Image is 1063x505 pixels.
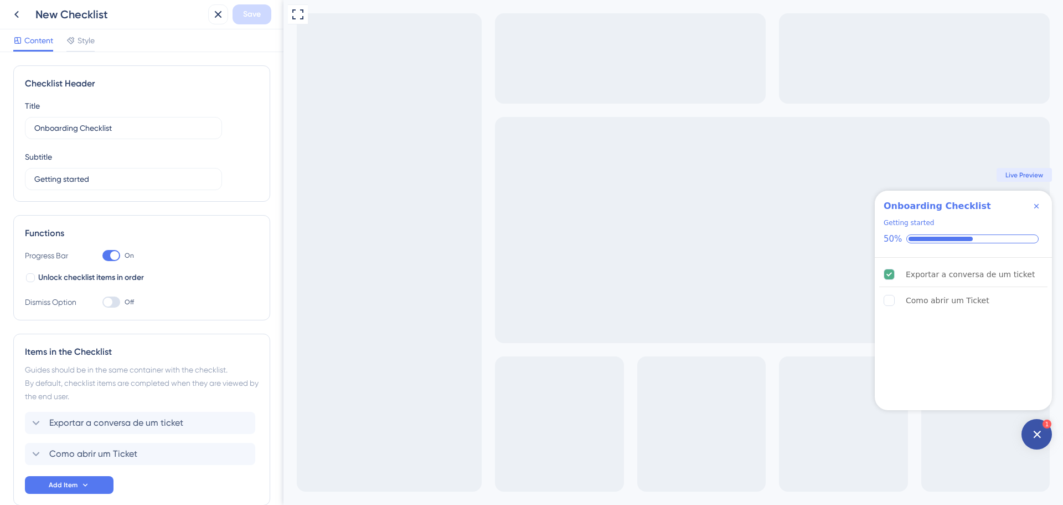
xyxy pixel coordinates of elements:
span: Exportar a conversa de um ticket [49,416,183,430]
div: 50% [600,234,618,244]
div: Como abrir um Ticket [622,294,706,307]
div: Close Checklist [746,200,760,213]
div: Checklist Container [591,191,768,410]
div: Getting started [600,217,651,228]
span: Como abrir um Ticket [49,447,137,461]
div: Functions [25,227,259,240]
button: Save [233,4,271,24]
div: Checklist progress: 50% [600,234,760,244]
input: Header 1 [34,122,213,134]
div: Exportar a conversa de um ticket is complete. [596,262,764,287]
span: Save [243,8,261,21]
span: Live Preview [722,171,760,180]
div: Dismiss Option [25,295,80,309]
div: Subtitle [25,150,52,164]
div: New Checklist [35,7,204,22]
span: Off [125,298,134,307]
div: Open Checklist, remaining modules: 1 [738,419,768,450]
span: On [125,251,134,260]
div: Checklist Header [25,77,259,90]
span: Add Item [49,481,78,489]
div: Items in the Checklist [25,345,259,359]
span: Unlock checklist items in order [38,271,144,284]
div: Guides should be in the same container with the checklist. By default, checklist items are comple... [25,363,259,403]
div: Checklist items [591,258,768,412]
div: Title [25,99,40,113]
div: Exportar a conversa de um ticket [622,268,751,281]
button: Add Item [25,476,113,494]
span: Style [78,34,95,47]
div: Progress Bar [25,249,80,262]
div: 1 [759,420,768,429]
div: Onboarding Checklist [600,200,708,213]
span: Content [24,34,53,47]
input: Header 2 [34,173,213,185]
div: Como abrir um Ticket is incomplete. [596,288,764,313]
